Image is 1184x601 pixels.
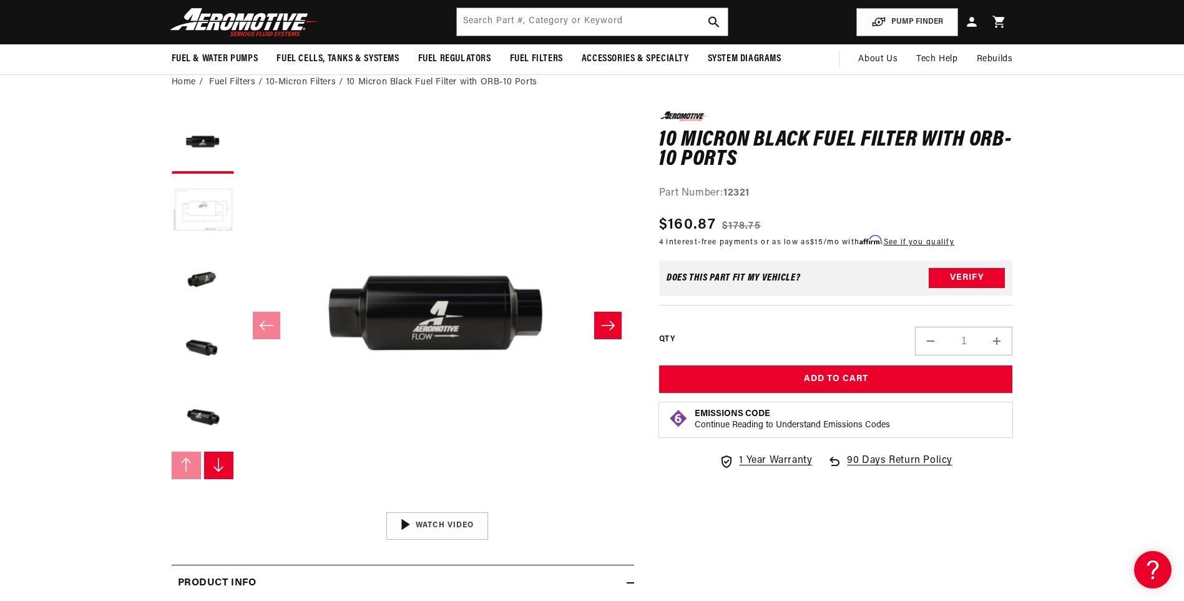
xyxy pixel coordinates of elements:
p: 4 interest-free payments or as low as /mo with . [659,236,954,248]
div: Does This part fit My vehicle? [667,273,801,283]
a: About Us [849,44,907,74]
button: PUMP FINDER [856,8,958,36]
button: search button [700,8,728,36]
strong: 12321 [723,188,750,198]
span: About Us [858,54,898,64]
button: Load image 5 in gallery view [172,386,234,449]
span: 1 Year Warranty [739,453,812,469]
a: 1 Year Warranty [719,453,812,469]
summary: Accessories & Specialty [572,44,698,74]
div: Part Number: [659,186,1013,202]
summary: Fuel Regulators [409,44,501,74]
nav: breadcrumbs [172,76,1013,89]
button: Verify [929,268,1005,288]
summary: Fuel Filters [501,44,572,74]
button: Slide right [204,452,234,479]
button: Load image 4 in gallery view [172,317,234,380]
a: 90 Days Return Policy [827,453,952,482]
li: 10 Micron Black Fuel Filter with ORB-10 Ports [346,76,537,89]
a: Fuel Filters [209,76,255,89]
button: Load image 2 in gallery view [172,180,234,242]
s: $178.75 [722,219,761,234]
summary: Rebuilds [967,44,1022,74]
button: Slide right [594,312,622,339]
button: Slide left [253,312,280,339]
h1: 10 Micron Black Fuel Filter with ORB-10 Ports [659,131,1013,170]
li: 10-Micron Filters [266,76,346,89]
label: QTY [659,334,675,345]
input: Search by Part Number, Category or Keyword [457,8,728,36]
h2: Product Info [178,575,257,592]
button: Load image 3 in gallery view [172,249,234,311]
media-gallery: Gallery Viewer [172,111,634,539]
summary: Fuel Cells, Tanks & Systems [267,44,408,74]
summary: Fuel & Water Pumps [162,44,268,74]
span: Fuel Regulators [418,52,491,66]
img: Emissions code [668,409,688,429]
span: Fuel Cells, Tanks & Systems [276,52,399,66]
button: Add to Cart [659,365,1013,394]
button: Load image 1 in gallery view [172,111,234,174]
a: Home [172,76,196,89]
span: Affirm [859,236,881,245]
span: $15 [810,239,823,246]
span: Rebuilds [977,52,1013,66]
a: See if you qualify - Learn more about Affirm Financing (opens in modal) [884,239,954,246]
button: Slide left [172,452,202,479]
span: Fuel & Water Pumps [172,52,258,66]
span: 90 Days Return Policy [847,453,952,482]
summary: Tech Help [907,44,967,74]
strong: Emissions Code [695,409,770,419]
button: Emissions CodeContinue Reading to Understand Emissions Codes [695,409,890,431]
p: Continue Reading to Understand Emissions Codes [695,420,890,431]
span: $160.87 [659,214,716,236]
img: Aeromotive [167,7,323,37]
summary: System Diagrams [698,44,791,74]
span: System Diagrams [708,52,781,66]
span: Fuel Filters [510,52,563,66]
span: Accessories & Specialty [582,52,689,66]
span: Tech Help [916,52,957,66]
